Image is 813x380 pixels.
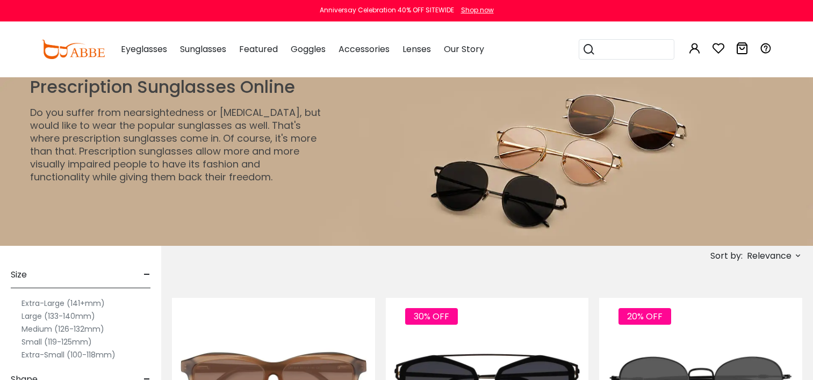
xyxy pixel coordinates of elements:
label: Medium (126-132mm) [21,323,104,335]
span: Featured [239,43,278,55]
span: Sort by: [710,250,743,262]
img: abbeglasses.com [41,40,105,59]
span: Relevance [747,246,792,266]
span: Size [11,262,27,288]
span: 30% OFF [405,308,458,325]
label: Extra-Large (141+mm) [21,297,105,310]
div: Shop now [461,5,494,15]
a: Shop now [456,5,494,14]
span: Accessories [339,43,390,55]
label: Small (119-125mm) [21,335,92,348]
span: Lenses [402,43,431,55]
span: - [143,262,150,288]
span: Goggles [291,43,326,55]
span: 20% OFF [618,308,671,325]
h1: Prescription Sunglasses Online [30,77,321,97]
label: Extra-Small (100-118mm) [21,348,116,361]
p: Do you suffer from nearsightedness or [MEDICAL_DATA], but would like to wear the popular sunglass... [30,106,321,184]
label: Large (133-140mm) [21,310,95,323]
div: Anniversay Celebration 40% OFF SITEWIDE [320,5,454,15]
span: Our Story [444,43,484,55]
span: Sunglasses [180,43,226,55]
span: Eyeglasses [121,43,167,55]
